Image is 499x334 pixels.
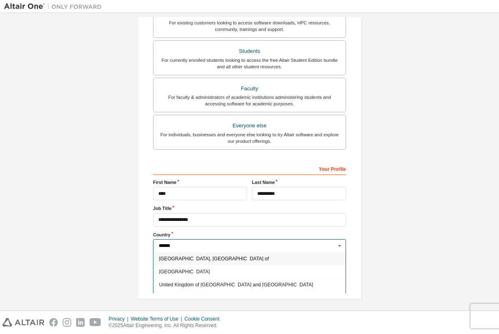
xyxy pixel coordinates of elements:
[131,316,184,322] div: Website Terms of Use
[158,120,341,131] div: Everyone else
[49,318,58,327] img: facebook.svg
[2,318,44,327] img: altair_logo.svg
[153,231,346,238] label: Country
[158,131,341,144] div: For individuals, businesses and everyone else looking to try Altair software and explore our prod...
[158,20,341,33] div: For existing customers looking to access software downloads, HPC resources, community, trainings ...
[153,162,346,175] div: Your Profile
[109,322,224,329] p: © 2025 Altair Engineering, Inc. All Rights Reserved.
[90,318,101,327] img: youtube.svg
[158,83,341,94] div: Faculty
[63,318,71,327] img: instagram.svg
[158,57,341,70] div: For currently enrolled students looking to access the free Altair Student Edition bundle and all ...
[159,256,340,261] span: [GEOGRAPHIC_DATA], [GEOGRAPHIC_DATA] of
[109,316,131,322] div: Privacy
[153,205,346,212] label: Job Title
[4,2,106,11] img: Altair One
[76,318,85,327] img: linkedin.svg
[159,282,340,287] span: United Kingdom of [GEOGRAPHIC_DATA] and [GEOGRAPHIC_DATA]
[184,316,224,322] div: Cookie Consent
[158,94,341,107] div: For faculty & administrators of academic institutions administering students and accessing softwa...
[159,269,340,274] span: [GEOGRAPHIC_DATA]
[252,179,346,186] label: Last Name
[153,179,247,186] label: First Name
[158,46,341,57] div: Students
